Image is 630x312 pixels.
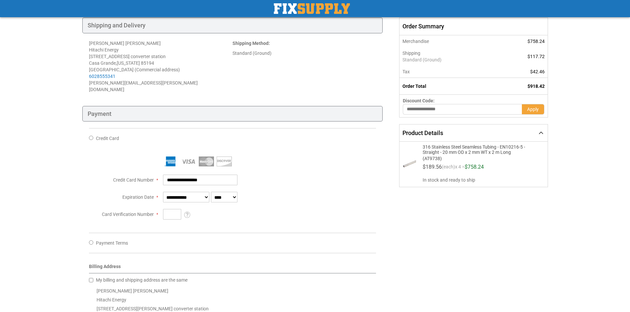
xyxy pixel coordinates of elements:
th: Merchandise [399,35,497,47]
span: Credit Card Number [113,177,154,183]
a: store logo [274,3,350,14]
span: $918.42 [527,84,545,89]
img: 316 Stainless Steel Seamless Tubing - EN10216-5 - Straight - 20 mm OD x 2 mm WT x 2 m Long [403,157,416,170]
span: $117.72 [527,54,545,59]
span: $758.24 [465,164,484,170]
span: Credit Card [96,136,119,141]
span: Payment Terms [96,240,128,246]
span: x 4 = [455,164,465,172]
a: 6028555341 [89,74,115,79]
span: $189.56 [423,164,442,170]
img: Discover [217,156,232,166]
div: Billing Address [89,263,376,273]
span: Card Verification Number [102,212,154,217]
button: Apply [522,104,544,115]
span: 316 Stainless Steel Seamless Tubing - EN10216-5 - Straight - 20 mm OD x 2 mm WT x 2 m Long [423,144,534,155]
th: Tax [399,66,497,78]
div: Standard (Ground) [232,50,376,56]
span: Discount Code: [403,98,435,103]
span: $42.46 [530,69,545,74]
span: $758.24 [527,39,545,44]
span: Shipping [402,51,420,56]
span: (each) [442,164,455,172]
img: MasterCard [199,156,214,166]
span: Product Details [402,129,443,136]
span: Order Summary [399,17,548,35]
span: My billing and shipping address are the same [96,277,188,283]
div: Payment [82,106,383,122]
span: In stock and ready to ship [423,177,542,183]
address: [PERSON_NAME] [PERSON_NAME] Hitachi Energy [STREET_ADDRESS] converter station Casa Grande , 85194... [89,40,232,93]
img: Visa [181,156,196,166]
div: Shipping and Delivery [82,17,383,33]
strong: : [232,41,270,46]
span: Expiration Date [122,194,154,200]
img: Fix Industrial Supply [274,3,350,14]
img: American Express [163,156,178,166]
span: [PERSON_NAME][EMAIL_ADDRESS][PERSON_NAME][DOMAIN_NAME] [89,80,198,92]
span: Apply [527,107,539,112]
strong: Order Total [402,84,426,89]
span: (AT9738) [423,155,534,161]
span: [US_STATE] [117,60,140,66]
span: Standard (Ground) [402,56,493,63]
span: Shipping Method [232,41,269,46]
